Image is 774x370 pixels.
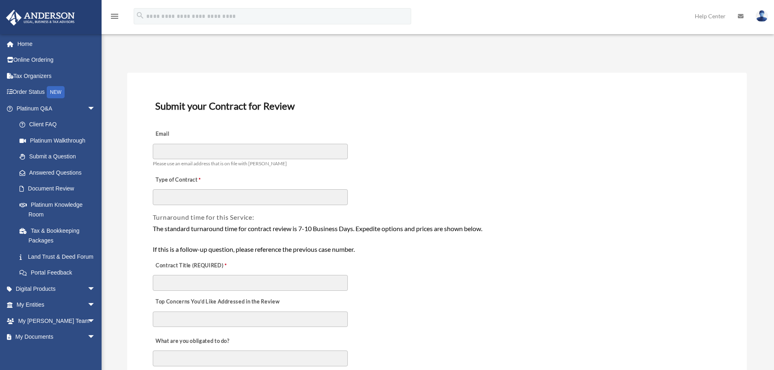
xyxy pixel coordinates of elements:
span: Please use an email address that is on file with [PERSON_NAME] [153,160,287,167]
a: Portal Feedback [11,265,108,281]
a: Home [6,36,108,52]
span: arrow_drop_down [87,329,104,346]
a: menu [110,14,119,21]
a: Order StatusNEW [6,84,108,101]
span: arrow_drop_down [87,281,104,297]
img: Anderson Advisors Platinum Portal [4,10,77,26]
div: NEW [47,86,65,98]
label: Contract Title (REQUIRED) [153,260,234,271]
label: Top Concerns You’d Like Addressed in the Review [153,296,282,307]
img: User Pic [756,10,768,22]
a: My Entitiesarrow_drop_down [6,297,108,313]
div: The standard turnaround time for contract review is 7-10 Business Days. Expedite options and pric... [153,223,721,255]
a: Platinum Knowledge Room [11,197,108,223]
a: Digital Productsarrow_drop_down [6,281,108,297]
label: Email [153,129,234,140]
a: Document Review [11,181,104,197]
span: Turnaround time for this Service: [153,213,254,221]
label: What are you obligated to do? [153,335,234,347]
label: Type of Contract [153,174,234,186]
a: Client FAQ [11,117,108,133]
span: arrow_drop_down [87,313,104,329]
a: My [PERSON_NAME] Teamarrow_drop_down [6,313,108,329]
a: Land Trust & Deed Forum [11,249,108,265]
h3: Submit your Contract for Review [152,97,722,115]
a: Submit a Question [11,149,108,165]
i: search [136,11,145,20]
a: Answered Questions [11,164,108,181]
a: My Documentsarrow_drop_down [6,329,108,345]
a: Platinum Q&Aarrow_drop_down [6,100,108,117]
span: arrow_drop_down [87,100,104,117]
i: menu [110,11,119,21]
a: Tax & Bookkeeping Packages [11,223,108,249]
span: arrow_drop_down [87,297,104,314]
a: Platinum Walkthrough [11,132,108,149]
a: Online Ordering [6,52,108,68]
a: Tax Organizers [6,68,108,84]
